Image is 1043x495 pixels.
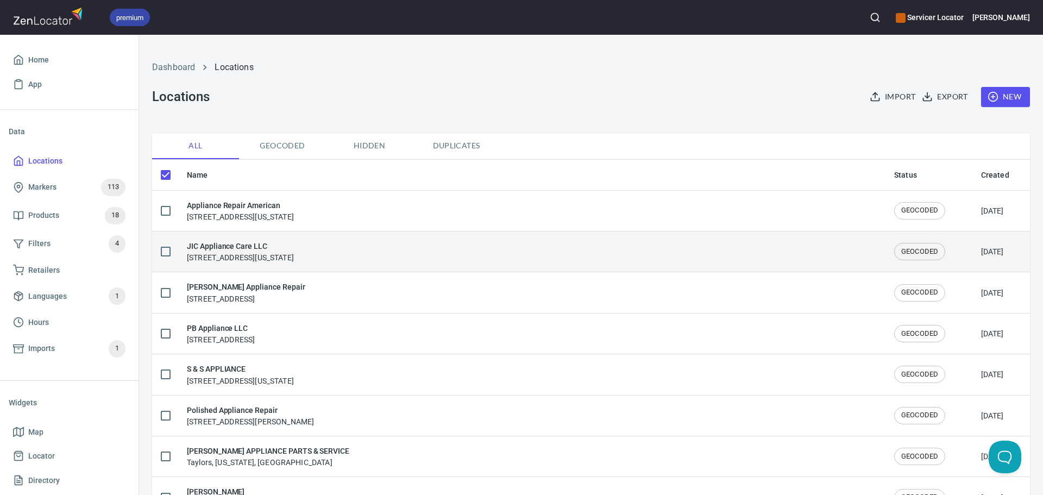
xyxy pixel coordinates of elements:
span: Import [872,90,915,104]
h6: [PERSON_NAME] Appliance Repair [187,281,305,293]
div: [STREET_ADDRESS][US_STATE] [187,240,294,263]
div: [STREET_ADDRESS][US_STATE] [187,199,294,222]
div: [DATE] [981,451,1004,462]
span: Locator [28,449,55,463]
span: Filters [28,237,51,250]
h6: PB Appliance LLC [187,322,255,334]
span: GEOCODED [895,369,945,380]
a: App [9,72,130,97]
span: Export [924,90,967,104]
span: Map [28,425,43,439]
span: Retailers [28,264,60,277]
th: Status [885,160,972,191]
a: Directory [9,468,130,493]
span: Duplicates [419,139,493,153]
span: Imports [28,342,55,355]
a: Products18 [9,202,130,230]
th: Name [178,160,885,191]
span: 18 [105,209,125,222]
a: Map [9,420,130,444]
span: Hours [28,316,49,329]
h6: JIC Appliance Care LLC [187,240,294,252]
a: Filters4 [9,230,130,258]
li: Data [9,118,130,145]
div: [DATE] [981,205,1004,216]
a: Dashboard [152,62,195,72]
div: [DATE] [981,287,1004,298]
span: App [28,78,42,91]
button: Search [863,5,887,29]
th: Created [972,160,1030,191]
a: Locator [9,444,130,468]
div: Manage your apps [896,5,963,29]
div: [STREET_ADDRESS][PERSON_NAME] [187,404,314,427]
button: New [981,87,1030,107]
div: [STREET_ADDRESS][US_STATE] [187,363,294,386]
h6: [PERSON_NAME] APPLIANCE PARTS & SERVICE [187,445,349,457]
div: [DATE] [981,369,1004,380]
span: Locations [28,154,62,168]
button: color-CE600E [896,13,906,23]
a: Imports1 [9,335,130,363]
span: GEOCODED [895,247,945,257]
span: Languages [28,290,67,303]
button: Import [868,87,920,107]
h6: Appliance Repair American [187,199,294,211]
a: Hours [9,310,130,335]
div: [DATE] [981,410,1004,421]
span: GEOCODED [895,205,945,216]
img: zenlocator [13,4,86,28]
span: Geocoded [246,139,319,153]
h6: [PERSON_NAME] [972,11,1030,23]
li: Widgets [9,390,130,416]
span: All [159,139,233,153]
span: GEOCODED [895,287,945,298]
div: premium [110,9,150,26]
button: Export [920,87,972,107]
h6: Polished Appliance Repair [187,404,314,416]
div: [DATE] [981,328,1004,339]
a: Languages1 [9,282,130,310]
span: GEOCODED [895,329,945,339]
div: [STREET_ADDRESS] [187,322,255,345]
h6: Servicer Locator [896,11,963,23]
span: 4 [109,237,125,250]
span: Home [28,53,49,67]
a: Locations [9,149,130,173]
span: 1 [109,290,125,303]
span: Hidden [332,139,406,153]
span: Directory [28,474,60,487]
button: [PERSON_NAME] [972,5,1030,29]
span: Products [28,209,59,222]
a: Home [9,48,130,72]
div: [DATE] [981,246,1004,257]
span: GEOCODED [895,410,945,421]
a: Markers113 [9,173,130,202]
h3: Locations [152,89,209,104]
span: 113 [101,181,125,193]
span: 1 [109,342,125,355]
iframe: Help Scout Beacon - Open [989,441,1021,473]
span: premium [110,12,150,23]
a: Retailers [9,258,130,283]
span: New [990,90,1021,104]
span: Markers [28,180,56,194]
h6: S & S APPLIANCE [187,363,294,375]
div: [STREET_ADDRESS] [187,281,305,304]
div: Taylors, [US_STATE], [GEOGRAPHIC_DATA] [187,445,349,468]
span: GEOCODED [895,452,945,462]
nav: breadcrumb [152,61,1030,74]
a: Locations [215,62,253,72]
